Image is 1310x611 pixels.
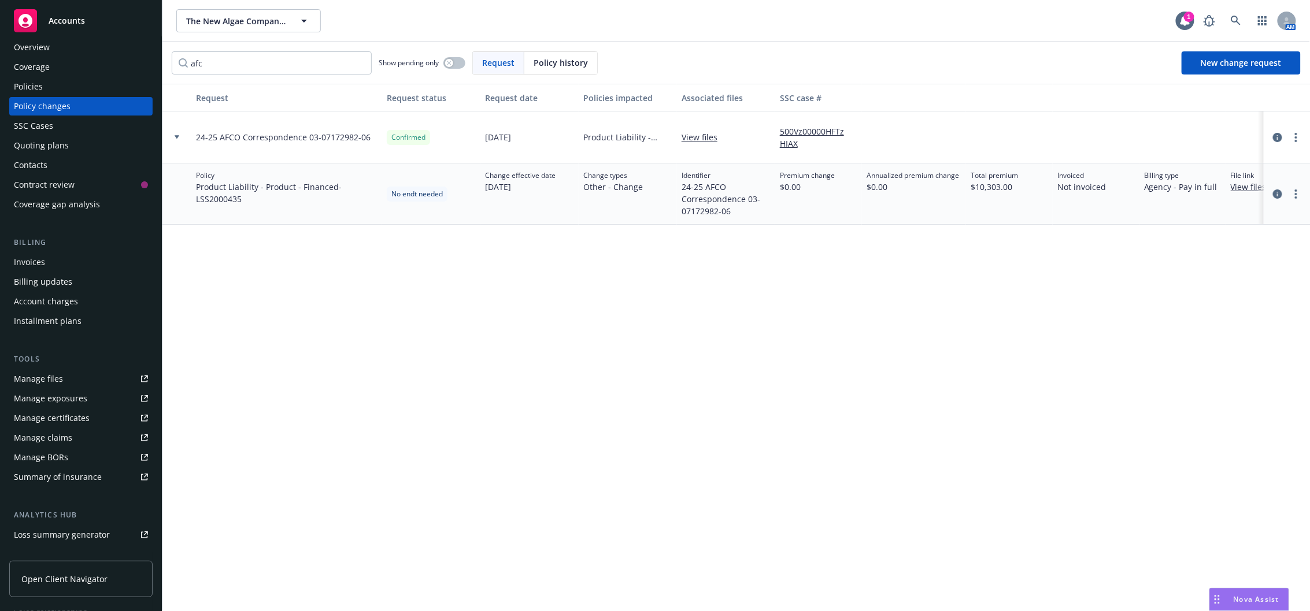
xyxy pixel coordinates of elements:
[9,468,153,486] a: Summary of insurance
[583,92,672,104] div: Policies impacted
[14,38,50,57] div: Overview
[485,181,556,193] span: [DATE]
[9,312,153,330] a: Installment plans
[9,38,153,57] a: Overview
[1198,9,1221,32] a: Report a Bug
[1144,170,1218,181] span: Billing type
[971,181,1018,193] span: $10,303.00
[480,84,579,111] button: Request date
[579,84,677,111] button: Policies impacted
[9,58,153,76] a: Coverage
[14,370,63,388] div: Manage files
[21,573,108,585] span: Open Client Navigator
[14,468,102,486] div: Summary of insurance
[14,156,47,174] div: Contacts
[196,92,378,104] div: Request
[9,176,153,194] a: Contract review
[9,136,153,155] a: Quoting plans
[1271,187,1285,201] a: circleInformation
[1209,588,1289,611] button: Nova Assist
[186,15,286,27] span: The New Algae Company, Inc.
[1271,131,1285,144] a: circleInformation
[482,57,515,69] span: Request
[485,92,574,104] div: Request date
[971,170,1018,181] span: Total premium
[9,526,153,544] a: Loss summary generator
[9,253,153,271] a: Invoices
[9,429,153,447] a: Manage claims
[162,163,191,225] div: Toggle Row Expanded
[9,389,153,408] a: Manage exposures
[14,176,75,194] div: Contract review
[382,84,480,111] button: Request status
[49,16,85,25] span: Accounts
[682,181,771,217] span: 24-25 AFCO Correspondence 03-07172982-06
[534,57,588,69] span: Policy history
[682,131,727,143] a: View files
[9,156,153,174] a: Contacts
[583,181,643,193] span: Other - Change
[682,92,771,104] div: Associated files
[9,195,153,214] a: Coverage gap analysis
[176,9,321,32] button: The New Algae Company, Inc.
[14,136,69,155] div: Quoting plans
[9,237,153,248] div: Billing
[1201,57,1282,68] span: New change request
[1210,588,1224,610] div: Drag to move
[780,181,835,193] span: $0.00
[9,292,153,311] a: Account charges
[9,117,153,135] a: SSC Cases
[9,370,153,388] a: Manage files
[14,195,100,214] div: Coverage gap analysis
[1057,181,1106,193] span: Not invoiced
[1224,9,1248,32] a: Search
[9,77,153,96] a: Policies
[14,389,87,408] div: Manage exposures
[14,117,53,135] div: SSC Cases
[162,111,191,163] div: Toggle Row Expanded
[1184,12,1194,22] div: 1
[485,170,556,181] span: Change effective date
[485,131,511,143] span: [DATE]
[14,58,50,76] div: Coverage
[1231,170,1276,181] span: File link
[14,409,90,427] div: Manage certificates
[191,84,382,111] button: Request
[1144,181,1218,193] span: Agency - Pay in full
[780,170,835,181] span: Premium change
[1289,187,1303,201] a: more
[14,273,72,291] div: Billing updates
[9,97,153,116] a: Policy changes
[196,131,371,143] span: 24-25 AFCO Correspondence 03-07172982-06
[867,170,959,181] span: Annualized premium change
[391,132,425,143] span: Confirmed
[9,509,153,521] div: Analytics hub
[780,92,857,104] div: SSC case #
[9,5,153,37] a: Accounts
[14,448,68,467] div: Manage BORs
[391,189,443,199] span: No endt needed
[775,84,862,111] button: SSC case #
[9,448,153,467] a: Manage BORs
[14,526,110,544] div: Loss summary generator
[1251,9,1274,32] a: Switch app
[196,181,378,205] span: Product Liability - Product - Financed - LSS2000435
[9,353,153,365] div: Tools
[682,170,771,181] span: Identifier
[379,58,439,68] span: Show pending only
[14,292,78,311] div: Account charges
[677,84,775,111] button: Associated files
[9,409,153,427] a: Manage certificates
[9,273,153,291] a: Billing updates
[1231,181,1276,193] a: View files
[867,181,959,193] span: $0.00
[196,170,378,181] span: Policy
[1234,594,1279,604] span: Nova Assist
[1182,51,1301,74] a: New change request
[583,170,643,181] span: Change types
[14,312,82,330] div: Installment plans
[1057,170,1106,181] span: Invoiced
[780,125,857,150] a: 500Vz00000HFTzHIAX
[583,131,672,143] span: Product Liability - Product - Financed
